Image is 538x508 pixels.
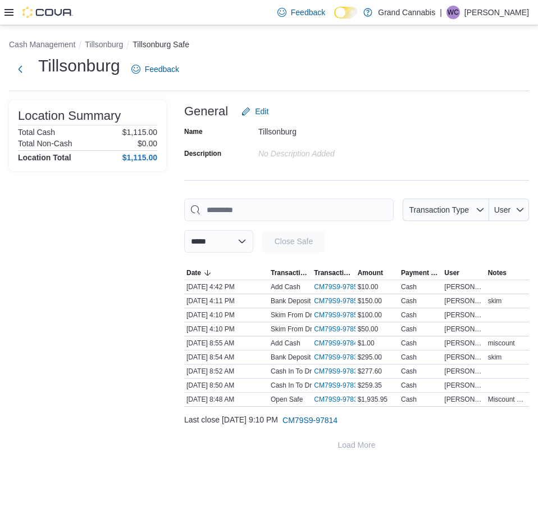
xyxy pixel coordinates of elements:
[271,311,361,320] p: Skim From Drawer (Drawer 2)
[338,439,376,451] span: Load More
[237,100,273,123] button: Edit
[314,296,370,305] a: CM79S9-97852External link
[282,415,338,426] span: CM79S9-97814
[488,353,502,362] span: skim
[271,395,303,404] p: Open Safe
[122,128,157,137] p: $1,115.00
[314,395,370,404] a: CM79S9-97833External link
[444,296,483,305] span: [PERSON_NAME]
[448,6,459,19] span: WC
[488,395,527,404] span: Miscount at close corrected
[184,105,228,118] h3: General
[399,266,442,280] button: Payment Methods
[401,353,417,362] div: Cash
[314,339,370,348] a: CM79S9-97840External link
[184,294,268,308] div: [DATE] 4:11 PM
[9,40,75,49] button: Cash Management
[401,367,417,376] div: Cash
[444,268,459,277] span: User
[18,128,55,137] h6: Total Cash
[271,339,300,348] p: Add Cash
[18,109,121,123] h3: Location Summary
[291,7,325,18] span: Feedback
[184,434,529,456] button: Load More
[271,296,311,305] p: Bank Deposit
[184,149,221,158] label: Description
[184,409,529,431] div: Last close [DATE] 9:10 PM
[184,127,203,136] label: Name
[358,282,379,291] span: $10.00
[314,325,370,334] a: CM79S9-97850External link
[440,6,442,19] p: |
[401,395,417,404] div: Cash
[446,6,460,19] div: Wilda Carrier
[488,268,507,277] span: Notes
[442,266,485,280] button: User
[401,282,417,291] div: Cash
[314,268,353,277] span: Transaction #
[9,58,31,80] button: Next
[184,199,394,221] input: This is a search bar. As you type, the results lower in the page will automatically filter.
[401,296,417,305] div: Cash
[38,55,120,77] h1: Tillsonburg
[278,409,342,431] button: CM79S9-97814
[488,296,502,305] span: skim
[358,395,387,404] span: $1,935.95
[314,367,370,376] a: CM79S9-97838External link
[258,145,409,158] div: No Description added
[314,311,370,320] a: CM79S9-97851External link
[464,6,529,19] p: [PERSON_NAME]
[401,339,417,348] div: Cash
[184,365,268,378] div: [DATE] 8:52 AM
[138,139,157,148] p: $0.00
[184,336,268,350] div: [DATE] 8:55 AM
[271,353,311,362] p: Bank Deposit
[314,282,370,291] a: CM79S9-97853External link
[444,353,483,362] span: [PERSON_NAME]
[271,282,300,291] p: Add Cash
[9,39,529,52] nav: An example of EuiBreadcrumbs
[444,325,483,334] span: [PERSON_NAME]
[444,311,483,320] span: [PERSON_NAME]
[186,268,201,277] span: Date
[358,339,375,348] span: $1.00
[494,205,511,214] span: User
[358,311,382,320] span: $100.00
[444,381,483,390] span: [PERSON_NAME]
[358,381,382,390] span: $259.35
[184,322,268,336] div: [DATE] 4:10 PM
[18,153,71,162] h4: Location Total
[403,199,489,221] button: Transaction Type
[262,230,325,253] button: Close Safe
[312,266,355,280] button: Transaction #
[489,199,529,221] button: User
[271,268,309,277] span: Transaction Type
[409,205,469,214] span: Transaction Type
[255,106,268,117] span: Edit
[18,139,72,148] h6: Total Non-Cash
[314,353,370,362] a: CM79S9-97839External link
[271,381,360,390] p: Cash In To Drawer (Drawer 2)
[358,353,382,362] span: $295.00
[444,339,483,348] span: [PERSON_NAME]
[334,7,358,19] input: Dark Mode
[275,236,313,247] span: Close Safe
[271,367,360,376] p: Cash In To Drawer (Drawer 3)
[358,296,382,305] span: $150.00
[358,325,379,334] span: $50.00
[85,40,123,49] button: Tillsonburg
[444,367,483,376] span: [PERSON_NAME]
[184,379,268,392] div: [DATE] 8:50 AM
[488,339,515,348] span: miscount
[273,1,330,24] a: Feedback
[358,367,382,376] span: $277.60
[122,153,157,162] h4: $1,115.00
[378,6,435,19] p: Grand Cannabis
[401,325,417,334] div: Cash
[258,123,409,136] div: Tillsonburg
[133,40,189,49] button: Tillsonburg Safe
[268,266,312,280] button: Transaction Type
[401,381,417,390] div: Cash
[184,266,268,280] button: Date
